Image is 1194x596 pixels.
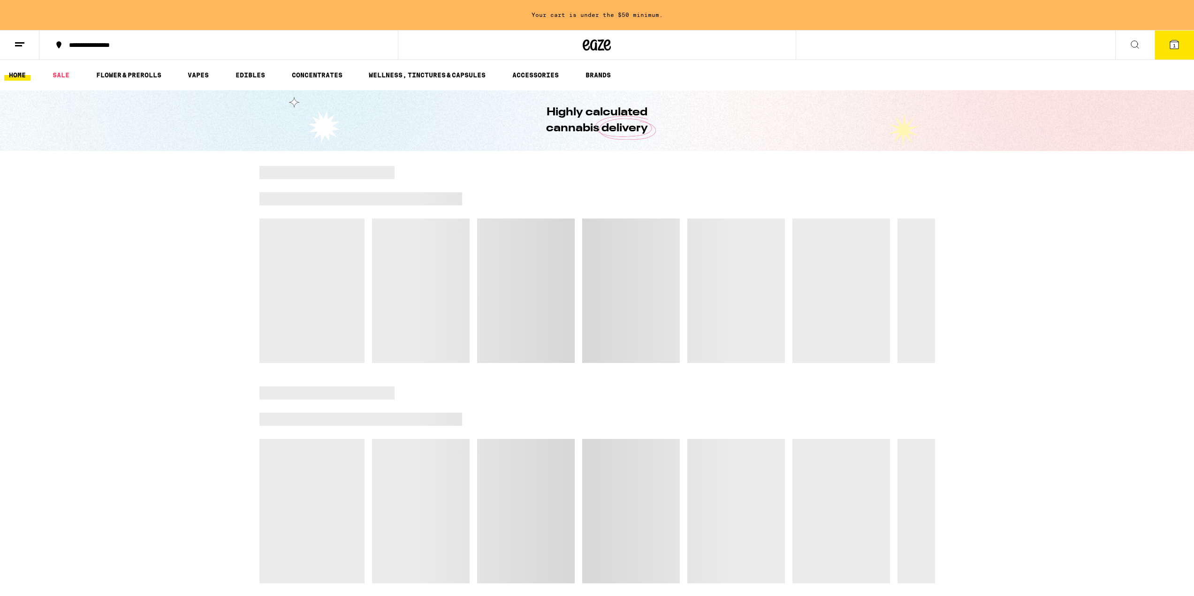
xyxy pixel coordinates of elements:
button: BRANDS [581,69,616,81]
a: HOME [4,69,30,81]
a: FLOWER & PREROLLS [91,69,166,81]
a: WELLNESS, TINCTURES & CAPSULES [364,69,490,81]
span: 1 [1173,43,1176,48]
a: EDIBLES [231,69,270,81]
h1: Highly calculated cannabis delivery [520,105,675,136]
a: VAPES [183,69,213,81]
a: SALE [48,69,74,81]
iframe: Opens a widget where you can find more information [1134,568,1185,591]
a: ACCESSORIES [508,69,563,81]
button: 1 [1155,30,1194,60]
a: CONCENTRATES [287,69,347,81]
